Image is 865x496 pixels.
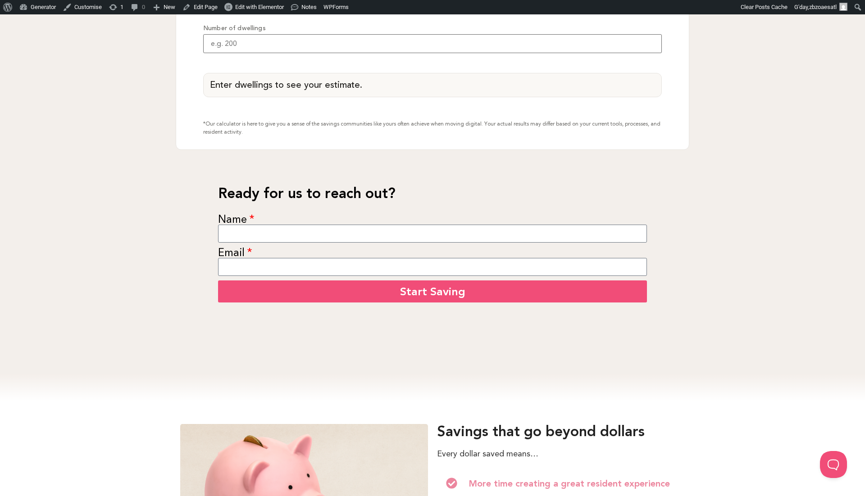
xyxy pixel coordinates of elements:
[437,449,538,458] span: Every dollar saved means…
[203,120,662,136] div: *Our calculator is here to give you a sense of the savings communities like yours often achieve w...
[218,247,252,258] label: Email
[218,280,647,302] button: Start Saving
[218,225,647,243] input: Name
[203,34,662,53] input: e.g. 200
[469,479,670,488] h5: More time creating a great resident experience
[437,424,685,438] h2: Savings that go beyond dollars
[820,451,847,478] iframe: Toggle Customer Support
[218,258,647,276] input: Email
[218,214,255,225] label: Name
[235,4,284,10] span: Edit with Elementor
[218,186,647,200] h2: Ready for us to reach out?
[203,73,662,97] div: Enter dwellings to see your estimate.
[203,25,662,32] label: Number of dwellings
[218,214,647,307] form: New Form
[400,280,465,302] span: Start Saving
[809,4,837,10] span: zbzoaesatl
